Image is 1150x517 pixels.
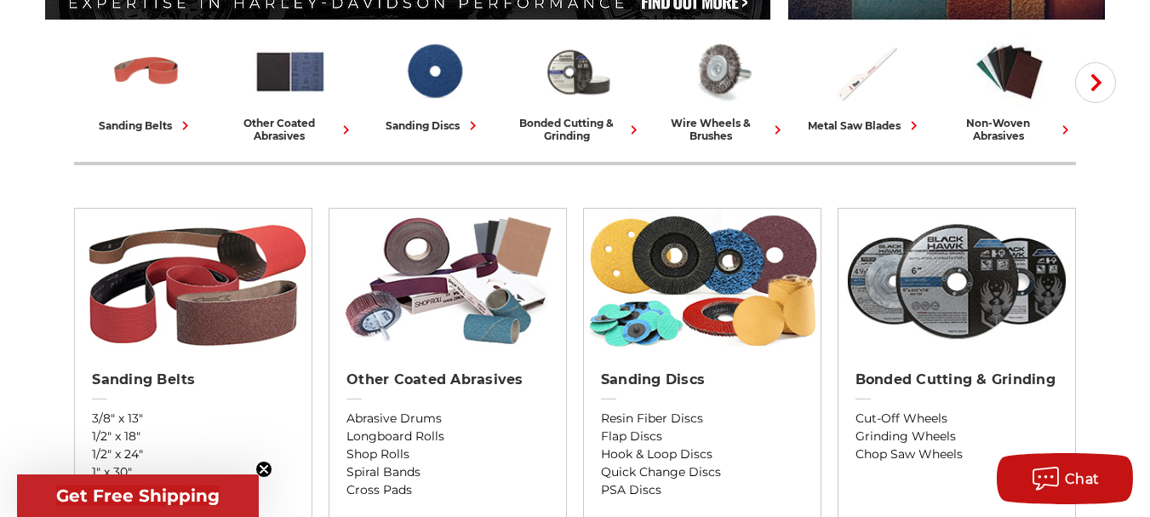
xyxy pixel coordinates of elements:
[56,485,220,506] span: Get Free Shipping
[346,410,549,428] a: Abrasive Drums
[397,35,472,108] img: Sanding Discs
[346,428,549,445] a: Longboard Rolls
[601,371,804,388] h2: Sanding Discs
[253,35,328,108] img: Other Coated Abrasives
[541,35,615,108] img: Bonded Cutting & Grinding
[346,371,549,388] h2: Other Coated Abrasives
[656,117,787,142] div: wire wheels & brushes
[75,209,312,353] img: Sanding Belts
[369,35,499,135] a: sanding discs
[1075,62,1116,103] button: Next
[684,35,759,108] img: Wire Wheels & Brushes
[808,117,923,135] div: metal saw blades
[92,445,295,463] a: 1/2" x 24"
[855,428,1058,445] a: Grinding Wheels
[92,371,295,388] h2: Sanding Belts
[512,117,643,142] div: bonded cutting & grinding
[109,35,184,108] img: Sanding Belts
[81,35,211,135] a: sanding belts
[329,209,566,353] img: Other Coated Abrasives
[601,463,804,481] a: Quick Change Discs
[944,35,1074,142] a: non-woven abrasives
[386,117,482,135] div: sanding discs
[255,461,272,478] button: Close teaser
[601,410,804,428] a: Resin Fiber Discs
[855,371,1058,388] h2: Bonded Cutting & Grinding
[855,445,1058,463] a: Chop Saw Wheels
[601,428,804,445] a: Flap Discs
[92,463,295,481] a: 1" x 30"
[346,481,549,499] a: Cross Pads
[944,117,1074,142] div: non-woven abrasives
[656,35,787,142] a: wire wheels & brushes
[346,463,549,481] a: Spiral Bands
[800,35,930,135] a: metal saw blades
[1065,471,1100,487] span: Chat
[997,453,1133,504] button: Chat
[584,209,821,353] img: Sanding Discs
[838,209,1075,353] img: Bonded Cutting & Grinding
[17,474,259,517] div: Get Free ShippingClose teaser
[92,410,295,428] a: 3/8" x 13"
[225,117,355,142] div: other coated abrasives
[601,481,804,499] a: PSA Discs
[512,35,643,142] a: bonded cutting & grinding
[855,410,1058,428] a: Cut-Off Wheels
[972,35,1047,108] img: Non-woven Abrasives
[225,35,355,142] a: other coated abrasives
[601,445,804,463] a: Hook & Loop Discs
[92,428,295,445] a: 1/2" x 18"
[346,445,549,463] a: Shop Rolls
[828,35,903,108] img: Metal Saw Blades
[99,117,194,135] div: sanding belts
